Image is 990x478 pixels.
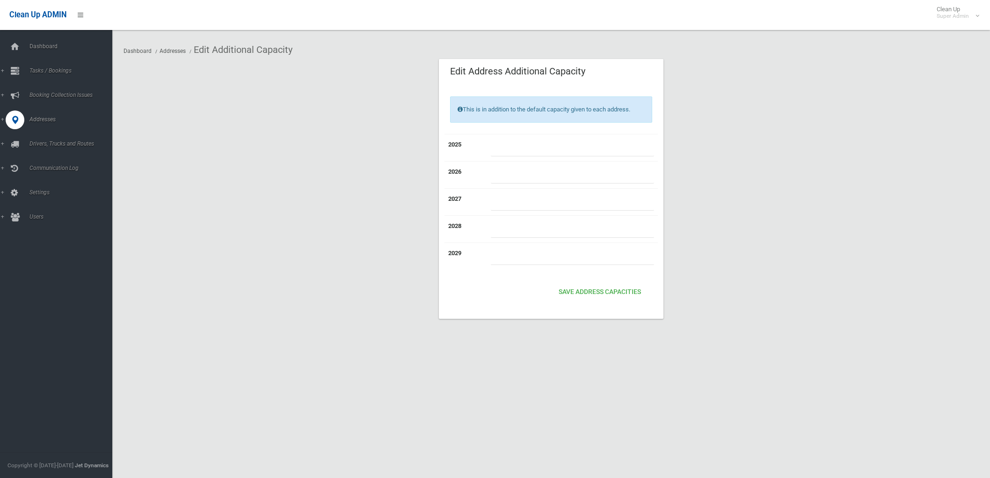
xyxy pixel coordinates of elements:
a: Addresses [160,48,186,54]
span: Tasks / Bookings [27,67,120,74]
button: Save Address capacities [555,284,645,301]
th: 2028 [444,215,487,243]
span: Communication Log [27,165,120,171]
span: Clean Up [932,6,978,20]
div: This is in addition to the default capacity given to each address. [450,96,652,123]
span: Booking Collection Issues [27,92,120,98]
span: Clean Up ADMIN [9,10,66,19]
span: Copyright © [DATE]-[DATE] [7,462,73,469]
strong: Jet Dynamics [75,462,109,469]
span: Dashboard [27,43,120,50]
th: 2029 [444,243,487,270]
th: 2026 [444,161,487,188]
a: Dashboard [124,48,152,54]
span: Users [27,213,120,220]
li: Edit Additional Capacity [187,41,292,59]
header: Edit Address Additional Capacity [439,62,597,81]
span: Settings [27,189,120,196]
span: Drivers, Trucks and Routes [27,140,120,147]
span: Addresses [27,116,120,123]
th: 2027 [444,188,487,215]
small: Super Admin [937,13,969,20]
th: 2025 [444,134,487,161]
